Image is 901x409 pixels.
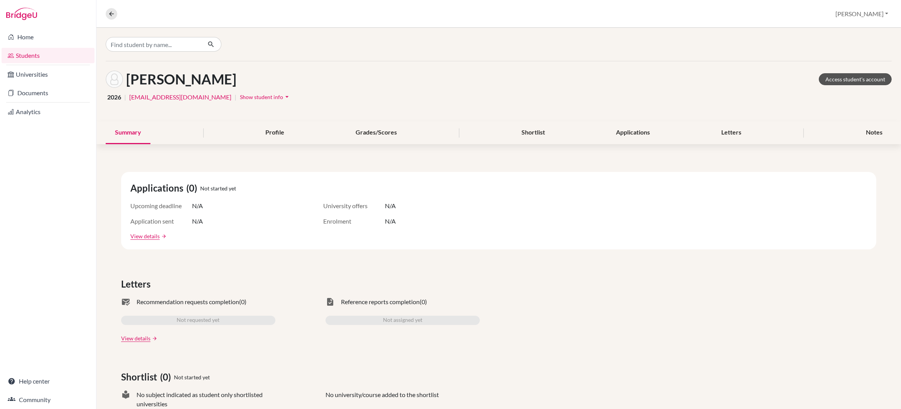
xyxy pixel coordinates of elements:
a: Documents [2,85,94,101]
span: N/A [192,201,203,210]
i: arrow_drop_down [283,93,291,101]
div: Letters [712,121,751,144]
img: Bridge-U [6,8,37,20]
a: arrow_forward [150,336,157,341]
span: | [124,93,126,102]
span: 2026 [107,93,121,102]
span: (0) [420,297,427,306]
span: (0) [160,370,174,384]
input: Find student by name... [106,37,201,52]
span: Not started yet [200,184,236,192]
a: Access student's account [819,73,892,85]
span: local_library [121,390,130,409]
a: [EMAIL_ADDRESS][DOMAIN_NAME] [129,93,231,102]
span: N/A [385,201,396,210]
span: No subject indicated as student only shortlisted universities [137,390,275,409]
span: (0) [186,181,200,195]
a: Universities [2,67,94,82]
button: [PERSON_NAME] [832,7,892,21]
div: Summary [106,121,150,144]
a: View details [130,232,160,240]
img: Mina Luo's avatar [106,71,123,88]
span: Letters [121,277,154,291]
p: No university/course added to the shortlist [326,390,439,409]
span: Not requested yet [177,316,220,325]
div: Applications [607,121,660,144]
span: Not started yet [174,373,210,381]
span: Recommendation requests completion [137,297,239,306]
a: Help center [2,374,94,389]
span: Application sent [130,217,192,226]
a: View details [121,334,150,342]
div: Grades/Scores [346,121,406,144]
div: Shortlist [512,121,554,144]
div: Notes [857,121,892,144]
span: Enrolment [323,217,385,226]
span: Reference reports completion [341,297,420,306]
span: Shortlist [121,370,160,384]
span: N/A [192,217,203,226]
span: mark_email_read [121,297,130,306]
span: University offers [323,201,385,210]
h1: [PERSON_NAME] [126,71,236,88]
span: | [235,93,236,102]
a: Analytics [2,104,94,120]
a: arrow_forward [160,234,167,239]
button: Show student infoarrow_drop_down [240,91,291,103]
a: Home [2,29,94,45]
span: N/A [385,217,396,226]
a: Students [2,48,94,63]
div: Profile [256,121,294,144]
span: Upcoming deadline [130,201,192,210]
span: (0) [239,297,246,306]
a: Community [2,392,94,407]
span: Not assigned yet [383,316,422,325]
span: Applications [130,181,186,195]
span: Show student info [240,94,283,100]
span: task [326,297,335,306]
